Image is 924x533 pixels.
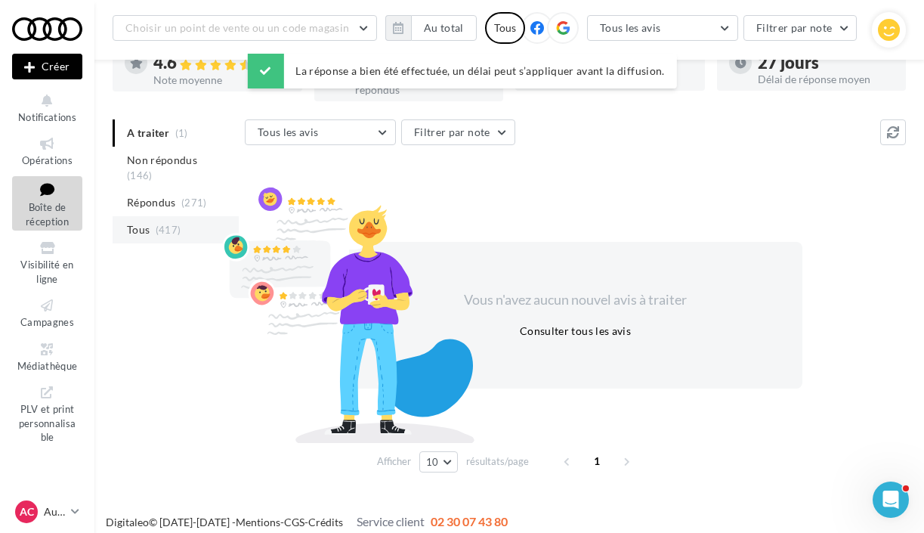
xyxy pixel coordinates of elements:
span: Tous [127,222,150,237]
span: Choisir un point de vente ou un code magasin [125,21,349,34]
a: Digitaleo [106,516,149,528]
button: Filtrer par note [401,119,515,145]
p: Audi CHAMBOURCY [44,504,65,519]
button: Notifications [12,89,82,126]
span: Tous les avis [258,126,319,138]
div: Vous n'avez aucun nouvel avis à traiter [446,290,706,310]
span: (146) [127,169,153,181]
span: Service client [357,514,425,528]
span: © [DATE]-[DATE] - - - [106,516,508,528]
a: Boîte de réception [12,176,82,231]
button: 10 [419,451,458,473]
span: PLV et print personnalisable [19,400,76,443]
span: AC [20,504,34,519]
button: Tous les avis [245,119,396,145]
span: Campagnes [20,316,74,328]
a: AC Audi CHAMBOURCY [12,497,82,526]
span: (271) [181,197,207,209]
button: Au total [411,15,477,41]
a: Opérations [12,132,82,169]
span: Boîte de réception [26,201,69,228]
div: Note moyenne [153,75,290,85]
span: Opérations [22,154,73,166]
button: Choisir un point de vente ou un code magasin [113,15,377,41]
div: La réponse a bien été effectuée, un délai peut s’appliquer avant la diffusion. [247,54,676,88]
div: Délai de réponse moyen [758,74,895,85]
button: Au total [385,15,477,41]
a: Médiathèque [12,338,82,375]
div: Tous [485,12,525,44]
span: 1 [585,449,609,473]
iframe: Intercom live chat [873,482,909,518]
div: Nouvelle campagne [12,54,82,79]
span: Tous les avis [600,21,661,34]
span: (417) [156,224,181,236]
span: Répondus [127,195,176,210]
span: Visibilité en ligne [20,259,73,285]
span: Non répondus [127,153,197,168]
span: Notifications [18,111,76,123]
a: PLV et print personnalisable [12,381,82,447]
button: Consulter tous les avis [514,322,637,340]
span: 02 30 07 43 80 [431,514,508,528]
span: 10 [426,456,439,468]
a: Mentions [236,516,280,528]
a: Campagnes [12,294,82,331]
button: Filtrer par note [743,15,858,41]
div: 4.6 [153,54,290,72]
span: résultats/page [466,454,529,469]
button: Créer [12,54,82,79]
div: 27 jours [758,54,895,71]
span: Afficher [377,454,411,469]
a: Crédits [308,516,343,528]
a: CGS [284,516,304,528]
button: Tous les avis [587,15,738,41]
a: Visibilité en ligne [12,237,82,288]
span: Médiathèque [17,360,78,372]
